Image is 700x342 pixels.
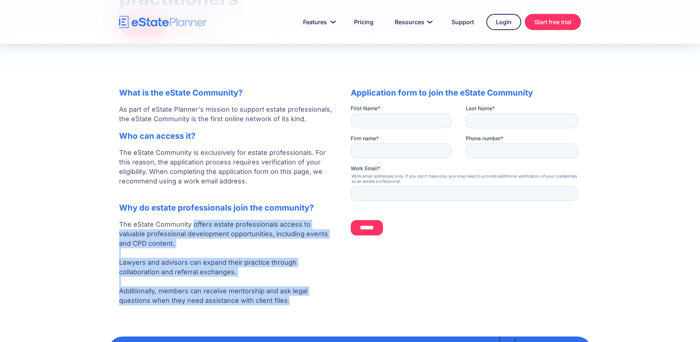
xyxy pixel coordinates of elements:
a: Features [294,15,342,29]
iframe: Form 0 [351,105,581,242]
a: Resources [386,15,439,29]
a: home [119,16,207,29]
a: Start free trial [525,14,581,30]
h2: Application form to join the eState Community [351,88,581,97]
a: Login [486,14,521,30]
h2: What is the eState Community? [119,88,336,97]
p: The eState Community is exclusively for estate professionals. For this reason, the application pr... [119,148,336,196]
p: The eState Community offers estate professionals access to valuable professional development oppo... [119,220,336,305]
h2: Who can access it? [119,131,336,141]
a: Support [443,15,483,29]
h2: Why do estate professionals join the community? [119,203,336,212]
a: Pricing [345,15,382,29]
p: As part of eState Planner's mission to support estate professionals, the eState Community is the ... [119,105,336,124]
